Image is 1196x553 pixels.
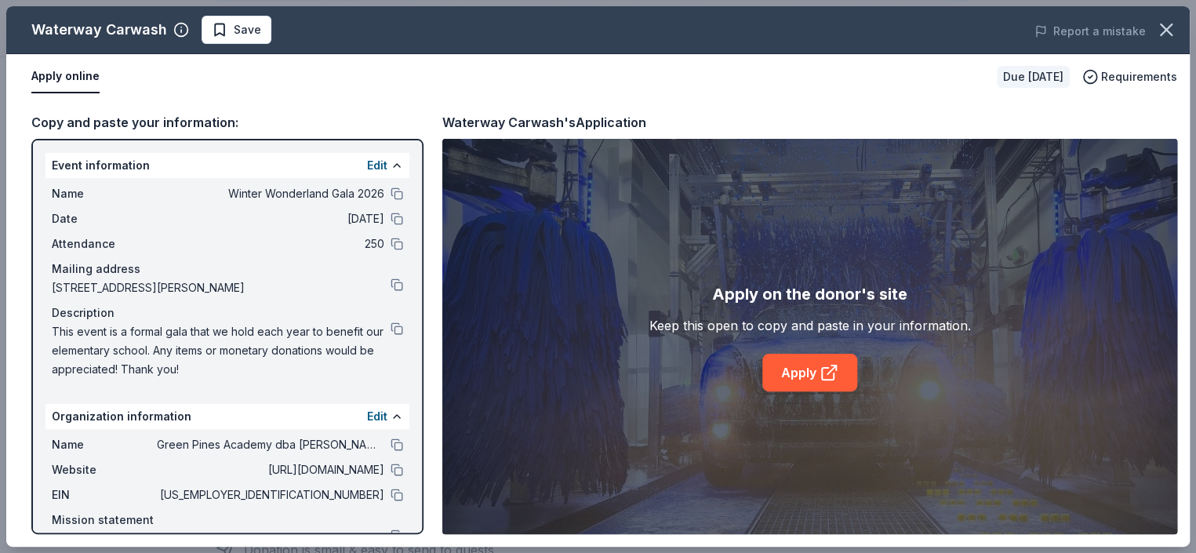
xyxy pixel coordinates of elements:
[52,304,403,322] div: Description
[52,486,157,504] span: EIN
[1082,67,1177,86] button: Requirements
[52,322,391,379] span: This event is a formal gala that we hold each year to benefit our elementary school. Any items or...
[157,460,384,479] span: [URL][DOMAIN_NAME]
[1101,67,1177,86] span: Requirements
[367,407,387,426] button: Edit
[52,209,157,228] span: Date
[712,282,907,307] div: Apply on the donor's site
[52,184,157,203] span: Name
[52,235,157,253] span: Attendance
[52,278,391,297] span: [STREET_ADDRESS][PERSON_NAME]
[157,486,384,504] span: [US_EMPLOYER_IDENTIFICATION_NUMBER]
[52,260,403,278] div: Mailing address
[52,435,157,454] span: Name
[52,511,403,529] div: Mission statement
[442,112,646,133] div: Waterway Carwash's Application
[157,435,384,454] span: Green Pines Academy dba [PERSON_NAME][GEOGRAPHIC_DATA]
[762,354,857,391] a: Apply
[157,209,384,228] span: [DATE]
[202,16,271,44] button: Save
[31,60,100,93] button: Apply online
[997,66,1070,88] div: Due [DATE]
[157,184,384,203] span: Winter Wonderland Gala 2026
[31,17,167,42] div: Waterway Carwash
[367,156,387,175] button: Edit
[45,153,409,178] div: Event information
[234,20,261,39] span: Save
[1034,22,1146,41] button: Report a mistake
[157,235,384,253] span: 250
[649,316,971,335] div: Keep this open to copy and paste in your information.
[31,112,424,133] div: Copy and paste your information:
[45,404,409,429] div: Organization information
[52,460,157,479] span: Website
